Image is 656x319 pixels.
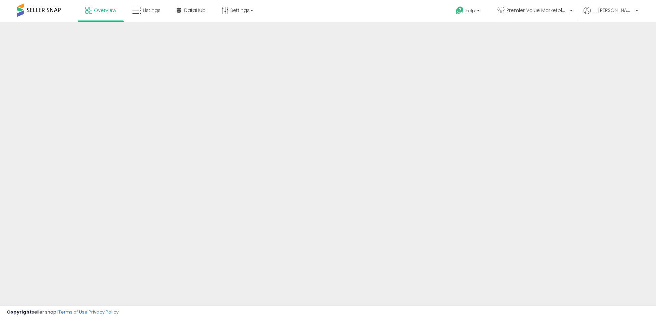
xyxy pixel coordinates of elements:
[94,7,116,14] span: Overview
[592,7,633,14] span: Hi [PERSON_NAME]
[455,6,464,15] i: Get Help
[506,7,568,14] span: Premier Value Marketplace LLC
[143,7,161,14] span: Listings
[466,8,475,14] span: Help
[450,1,487,22] a: Help
[184,7,206,14] span: DataHub
[584,7,638,22] a: Hi [PERSON_NAME]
